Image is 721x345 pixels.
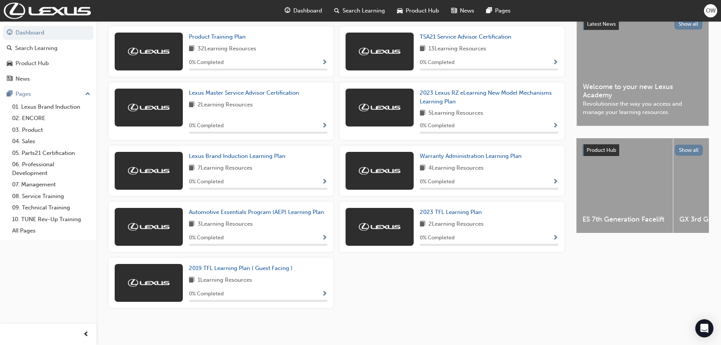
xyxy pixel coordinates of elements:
[328,3,391,19] a: search-iconSearch Learning
[583,18,702,30] a: Latest NewsShow all
[4,3,91,19] a: Trak
[420,153,522,159] span: Warranty Administration Learning Plan
[198,220,253,229] span: 3 Learning Resources
[576,12,709,126] a: Latest NewsShow allWelcome to your new Lexus AcademyRevolutionise the way you access and manage y...
[128,223,170,231] img: Trak
[582,144,703,156] a: Product HubShow all
[322,177,327,187] button: Show Progress
[420,209,482,215] span: 2023 TFL Learning Plan
[3,87,93,101] button: Pages
[420,178,455,186] span: 0 % Completed
[128,167,170,175] img: Trak
[704,4,717,17] button: OW
[189,234,224,242] span: 0 % Completed
[189,264,296,273] a: 2019 TFL Learning Plan ( Guest Facing )
[9,136,93,147] a: 04. Sales
[322,123,327,130] span: Show Progress
[706,6,716,15] span: OW
[553,58,558,67] button: Show Progress
[189,290,224,298] span: 0 % Completed
[322,58,327,67] button: Show Progress
[7,76,12,83] span: news-icon
[322,179,327,186] span: Show Progress
[428,109,483,118] span: 5 Learning Resources
[583,83,702,100] span: Welcome to your new Lexus Academy
[189,122,224,130] span: 0 % Completed
[674,19,703,30] button: Show all
[582,215,667,224] span: ES 7th Generation Facelift
[359,223,400,231] img: Trak
[7,60,12,67] span: car-icon
[16,75,30,83] div: News
[9,101,93,113] a: 01. Lexus Brand Induction
[486,6,492,16] span: pages-icon
[553,59,558,66] span: Show Progress
[420,208,485,217] a: 2023 TFL Learning Plan
[198,164,252,173] span: 7 Learning Resources
[3,56,93,70] a: Product Hub
[83,330,89,339] span: prev-icon
[495,6,511,15] span: Pages
[359,48,400,55] img: Trak
[322,233,327,243] button: Show Progress
[553,121,558,131] button: Show Progress
[3,41,93,55] a: Search Learning
[420,89,558,106] a: 2023 Lexus RZ eLearning New Model Mechanisms Learning Plan
[359,104,400,111] img: Trak
[480,3,517,19] a: pages-iconPages
[9,190,93,202] a: 08. Service Training
[420,220,425,229] span: book-icon
[451,6,457,16] span: news-icon
[189,89,299,96] span: Lexus Master Service Advisor Certification
[189,33,246,40] span: Product Training Plan
[189,152,288,161] a: Lexus Brand Induction Learning Plan
[198,276,252,285] span: 1 Learning Resources
[189,209,324,215] span: Automotive Essentials Program (AEP) Learning Plan
[198,100,253,110] span: 2 Learning Resources
[322,59,327,66] span: Show Progress
[189,276,195,285] span: book-icon
[293,6,322,15] span: Dashboard
[7,30,12,36] span: guage-icon
[420,58,455,67] span: 0 % Completed
[189,58,224,67] span: 0 % Completed
[9,202,93,214] a: 09. Technical Training
[428,220,484,229] span: 2 Learning Resources
[428,164,484,173] span: 4 Learning Resources
[420,89,552,105] span: 2023 Lexus RZ eLearning New Model Mechanisms Learning Plan
[420,234,455,242] span: 0 % Completed
[420,164,425,173] span: book-icon
[460,6,474,15] span: News
[85,89,90,99] span: up-icon
[583,100,702,117] span: Revolutionise the way you access and manage your learning resources.
[576,138,673,233] a: ES 7th Generation Facelift
[7,91,12,98] span: pages-icon
[334,6,339,16] span: search-icon
[16,59,49,68] div: Product Hub
[189,164,195,173] span: book-icon
[553,177,558,187] button: Show Progress
[9,112,93,124] a: 02. ENCORE
[128,48,170,55] img: Trak
[198,44,256,54] span: 32 Learning Resources
[189,208,327,217] a: Automotive Essentials Program (AEP) Learning Plan
[343,6,385,15] span: Search Learning
[397,6,403,16] span: car-icon
[553,179,558,186] span: Show Progress
[189,44,195,54] span: book-icon
[420,122,455,130] span: 0 % Completed
[553,123,558,130] span: Show Progress
[9,225,93,237] a: All Pages
[322,121,327,131] button: Show Progress
[189,100,195,110] span: book-icon
[3,72,93,86] a: News
[553,233,558,243] button: Show Progress
[587,147,616,153] span: Product Hub
[128,104,170,111] img: Trak
[128,279,170,287] img: Trak
[189,220,195,229] span: book-icon
[9,214,93,225] a: 10. TUNE Rev-Up Training
[359,167,400,175] img: Trak
[322,291,327,298] span: Show Progress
